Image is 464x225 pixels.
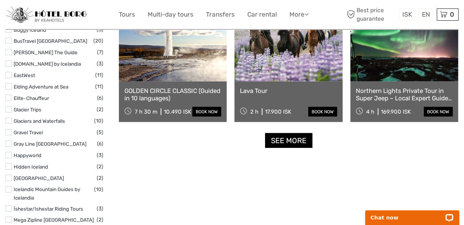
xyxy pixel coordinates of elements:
[97,59,103,68] span: (3)
[356,87,453,102] a: Northern Lights Private Tour in Super Jeep – Local Expert Guide – With Photos
[345,6,397,22] span: Best price guarantee
[419,8,433,21] div: EN
[14,141,86,147] a: Gray Line [GEOGRAPHIC_DATA]
[97,48,103,56] span: (7)
[14,61,81,67] a: [DOMAIN_NAME] by Icelandia
[93,37,103,45] span: (20)
[14,49,78,55] a: [PERSON_NAME] The Guide
[95,82,103,91] span: (11)
[14,118,65,124] a: Glaciers and Waterfalls
[265,108,291,115] div: 17.900 ISK
[94,185,103,194] span: (10)
[366,108,374,115] span: 4 h
[14,84,68,90] a: Elding Adventure at Sea
[192,107,221,117] a: book now
[206,9,235,20] a: Transfers
[247,9,277,20] a: Car rental
[124,87,221,102] a: GOLDEN CIRCLE CLASSIC (Guided in 10 languages)
[97,162,103,171] span: (2)
[289,9,309,20] a: More
[135,108,157,115] span: 7 h 30 m
[14,186,80,201] a: Icelandic Mountain Guides by Icelandia
[97,139,103,148] span: (6)
[97,151,103,159] span: (3)
[95,71,103,79] span: (11)
[14,206,83,212] a: Íshestar/Ishestar Riding Tours
[97,215,103,224] span: (2)
[360,202,464,225] iframe: LiveChat chat widget
[424,107,453,117] a: book now
[14,27,46,33] a: Buggy Iceland
[97,128,103,136] span: (5)
[97,204,103,213] span: (3)
[6,7,87,23] img: 97-048fac7b-21eb-4351-ac26-83e096b89eb3_logo_small.jpg
[14,107,41,112] a: Glacier Trips
[97,105,103,114] span: (2)
[240,87,337,94] a: Lava Tour
[308,107,337,117] a: book now
[14,129,43,135] a: Gravel Travel
[148,9,193,20] a: Multi-day tours
[265,133,312,148] a: See more
[14,152,41,158] a: Happyworld
[381,108,411,115] div: 169.900 ISK
[14,38,87,44] a: BusTravel [GEOGRAPHIC_DATA]
[14,175,64,181] a: [GEOGRAPHIC_DATA]
[97,25,103,34] span: (5)
[14,72,35,78] a: EastWest
[164,108,191,115] div: 10.490 ISK
[449,11,455,18] span: 0
[14,164,48,170] a: Hidden Iceland
[14,217,94,223] a: Mega Zipline [GEOGRAPHIC_DATA]
[119,9,135,20] a: Tours
[250,108,258,115] span: 2 h
[402,11,412,18] span: ISK
[97,174,103,182] span: (2)
[14,95,49,101] a: Elite-Chauffeur
[94,117,103,125] span: (10)
[97,94,103,102] span: (6)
